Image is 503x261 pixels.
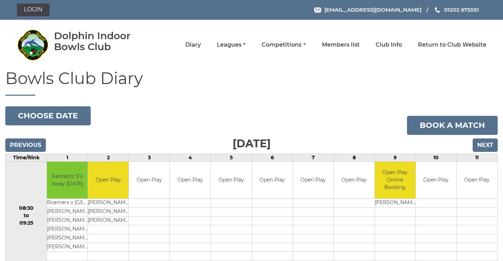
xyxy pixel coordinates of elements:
a: Competitions [262,41,306,49]
a: Login [17,4,49,16]
td: 11 [456,154,497,161]
td: Open Play [252,162,293,199]
td: 6 [252,154,293,161]
a: Members list [322,41,360,49]
td: 8 [334,154,375,161]
img: Phone us [435,7,440,13]
div: Dolphin Indoor Bowls Club [54,30,151,52]
h1: Bowls Club Diary [5,70,498,96]
td: [PERSON_NAME] [375,199,415,208]
input: Next [473,138,498,152]
a: Book a match [407,116,498,135]
td: [PERSON_NAME] [47,243,88,252]
td: [PERSON_NAME] [47,208,88,216]
a: Diary [185,41,201,49]
img: Dolphin Indoor Bowls Club [17,29,49,61]
td: Open Play [211,162,251,199]
td: Open Play [88,162,128,199]
a: Phone us 01202 675551 [434,6,479,14]
td: [PERSON_NAME] [88,216,128,225]
a: Return to Club Website [418,41,486,49]
td: 3 [129,154,170,161]
td: [PERSON_NAME] [88,199,128,208]
a: Leagues [217,41,246,49]
td: [PERSON_NAME] [47,225,88,234]
td: Open Play [170,162,210,199]
span: [EMAIL_ADDRESS][DOMAIN_NAME] [324,6,421,13]
td: Open Play [457,162,497,199]
td: [PERSON_NAME] [88,208,128,216]
td: Open Play [416,162,456,199]
td: 5 [211,154,252,161]
td: [PERSON_NAME] [47,216,88,225]
td: 10 [415,154,456,161]
a: Email [EMAIL_ADDRESS][DOMAIN_NAME] [314,6,421,14]
td: Open Play Online Booking [375,162,415,199]
td: Open Play [293,162,334,199]
td: 9 [375,154,415,161]
td: Open Play [129,162,169,199]
td: Open Play [334,162,375,199]
td: 7 [293,154,334,161]
td: 1 [47,154,88,161]
button: Choose date [5,106,91,125]
td: 2 [88,154,129,161]
td: Fantastic 5's Away [DATE] [47,162,88,199]
span: 01202 675551 [444,6,479,13]
td: Time/Rink [6,154,47,161]
input: Previous [5,138,46,152]
img: Email [314,7,321,13]
a: Club Info [376,41,402,49]
td: 4 [170,154,211,161]
td: Roamers v [GEOGRAPHIC_DATA] [47,199,88,208]
td: [PERSON_NAME] [47,234,88,243]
